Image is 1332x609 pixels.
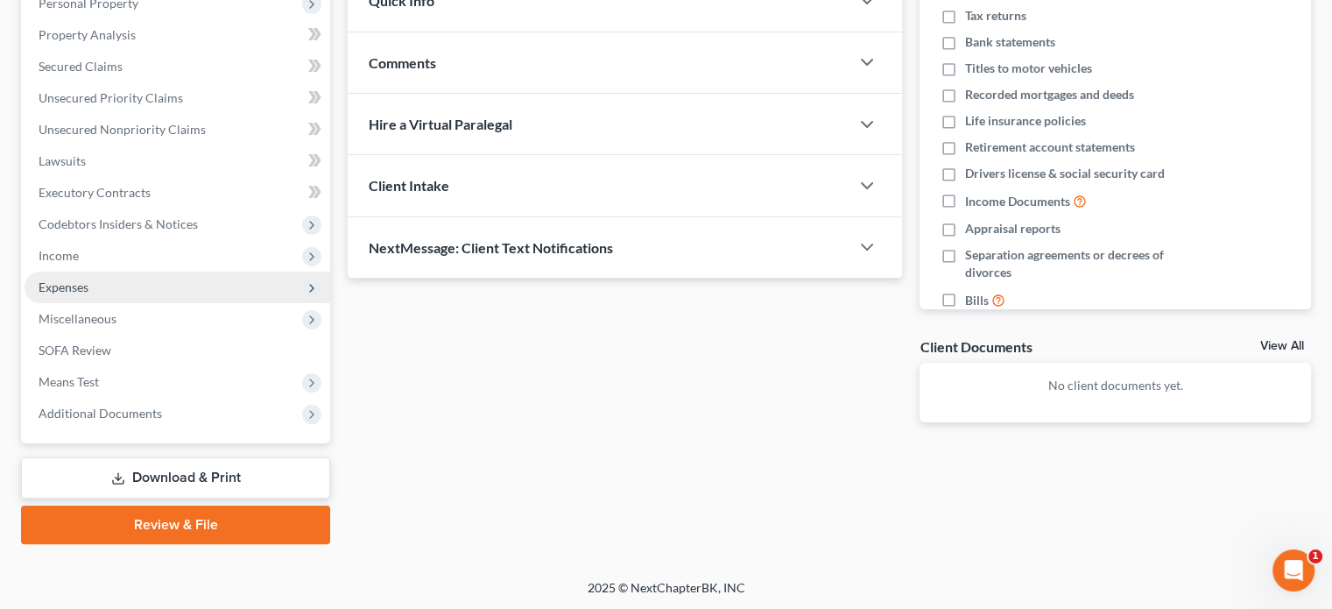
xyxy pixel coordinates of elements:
span: Recorded mortgages and deeds [965,86,1134,103]
a: Unsecured Nonpriority Claims [25,114,330,145]
span: Property Analysis [39,27,136,42]
span: Bills [965,292,989,309]
span: Unsecured Nonpriority Claims [39,122,206,137]
span: Comments [369,54,436,71]
a: Download & Print [21,457,330,499]
a: Executory Contracts [25,177,330,209]
span: Miscellaneous [39,311,116,326]
span: Retirement account statements [965,138,1135,156]
span: Secured Claims [39,59,123,74]
span: Titles to motor vehicles [965,60,1092,77]
span: Lawsuits [39,153,86,168]
span: Life insurance policies [965,112,1086,130]
a: Unsecured Priority Claims [25,82,330,114]
span: Codebtors Insiders & Notices [39,216,198,231]
span: Means Test [39,374,99,389]
a: Lawsuits [25,145,330,177]
span: Additional Documents [39,406,162,421]
div: Client Documents [920,337,1032,356]
span: Tax returns [965,7,1026,25]
span: 1 [1308,549,1322,563]
span: Client Intake [369,177,449,194]
a: Property Analysis [25,19,330,51]
a: Review & File [21,506,330,544]
span: Hire a Virtual Paralegal [369,116,512,132]
a: Secured Claims [25,51,330,82]
a: SOFA Review [25,335,330,366]
a: View All [1260,340,1304,352]
span: Expenses [39,280,88,294]
p: No client documents yet. [934,377,1297,394]
span: SOFA Review [39,343,111,358]
span: Drivers license & social security card [965,165,1165,182]
span: Income [39,248,79,263]
span: NextMessage: Client Text Notifications [369,239,613,256]
span: Unsecured Priority Claims [39,90,183,105]
span: Executory Contracts [39,185,151,200]
iframe: Intercom live chat [1272,549,1314,591]
span: Separation agreements or decrees of divorces [965,246,1198,281]
span: Income Documents [965,193,1070,210]
span: Appraisal reports [965,220,1061,237]
span: Bank statements [965,33,1055,51]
